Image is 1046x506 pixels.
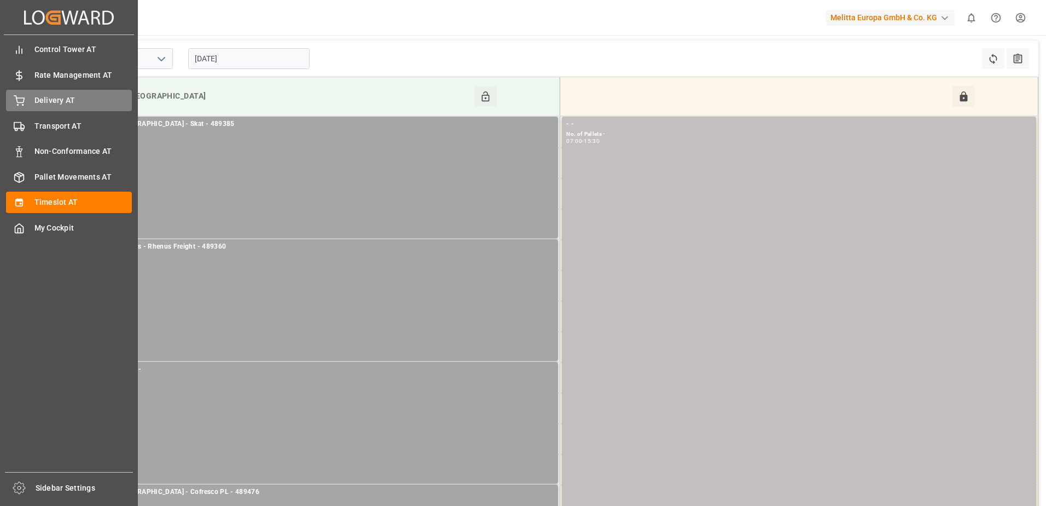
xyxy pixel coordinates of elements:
[6,217,132,238] a: My Cockpit
[88,252,554,262] div: No. of Pallets -
[6,166,132,187] a: Pallet Movements AT
[34,95,132,106] span: Delivery AT
[91,86,474,107] div: Inbound [GEOGRAPHIC_DATA]
[566,130,1032,139] div: No. of Pallets -
[6,115,132,136] a: Transport AT
[959,5,984,30] button: show 0 new notifications
[6,64,132,85] a: Rate Management AT
[34,70,132,81] span: Rate Management AT
[6,39,132,60] a: Control Tower AT
[88,364,554,375] div: Other - Others - -
[584,139,600,143] div: 15:30
[984,5,1008,30] button: Help Center
[6,192,132,213] a: Timeslot AT
[188,48,310,69] input: DD-MM-YYYY
[34,146,132,157] span: Non-Conformance AT
[566,119,1032,130] div: - -
[566,139,582,143] div: 07:00
[88,242,554,252] div: Cofresco Rhenus - Rhenus Freight - 489360
[34,197,132,208] span: Timeslot AT
[34,44,132,55] span: Control Tower AT
[153,50,169,67] button: open menu
[826,7,959,28] button: Melitta Europa GmbH & Co. KG
[34,171,132,183] span: Pallet Movements AT
[88,119,554,130] div: Cofresco [GEOGRAPHIC_DATA] - Skat - 489385
[34,120,132,132] span: Transport AT
[88,130,554,139] div: No. of Pallets -
[88,375,554,384] div: No. of Pallets -
[826,10,955,26] div: Melitta Europa GmbH & Co. KG
[36,482,133,494] span: Sidebar Settings
[582,139,584,143] div: -
[88,487,554,498] div: Cofresco [GEOGRAPHIC_DATA] - Cofresco PL - 489476
[6,90,132,111] a: Delivery AT
[6,141,132,162] a: Non-Conformance AT
[34,222,132,234] span: My Cockpit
